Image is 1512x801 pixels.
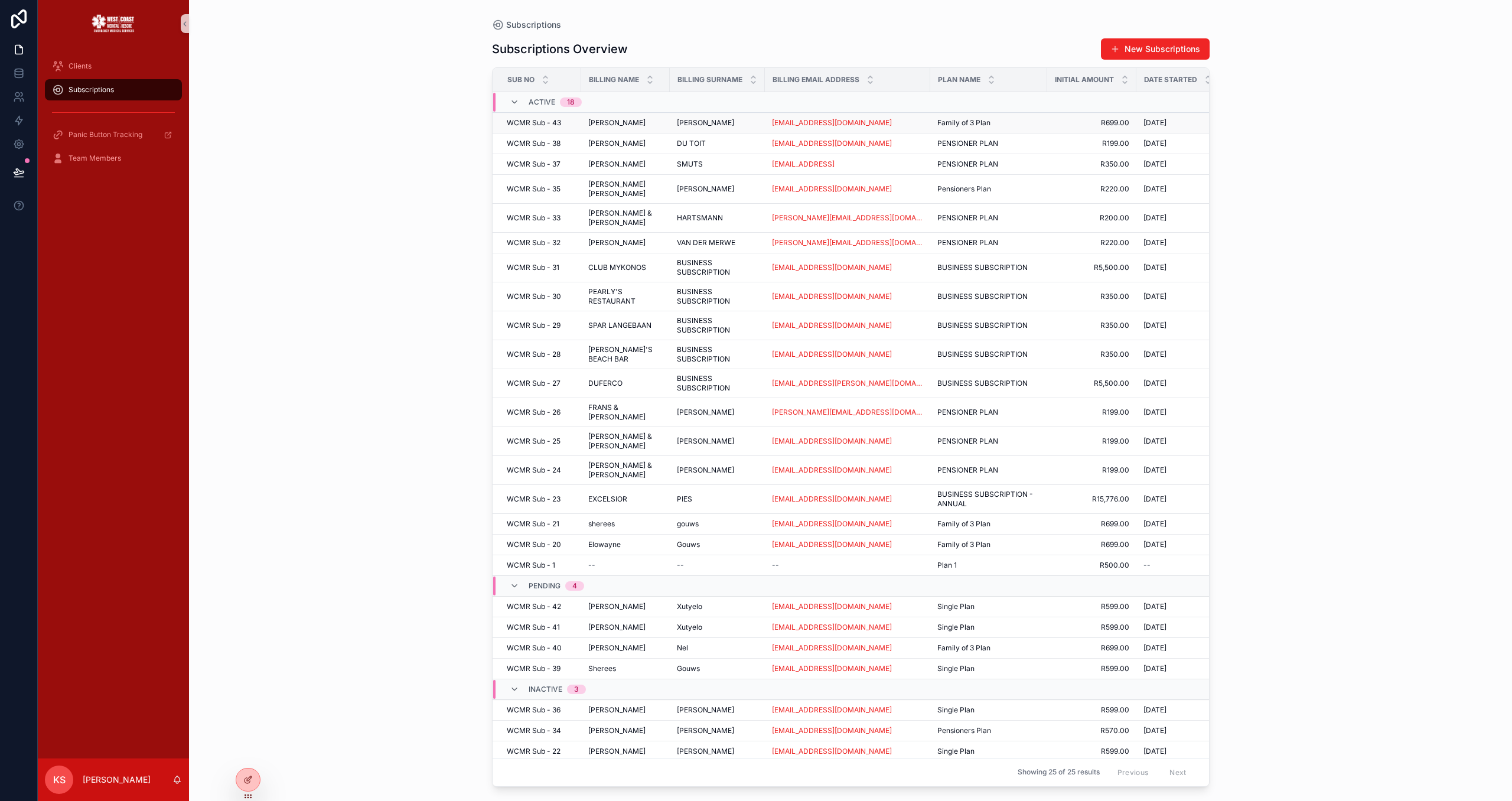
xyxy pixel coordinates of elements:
span: Gouws [677,540,700,549]
a: [EMAIL_ADDRESS][DOMAIN_NAME] [772,519,892,529]
a: R699.00 [1054,540,1129,549]
a: [DATE] [1143,623,1218,632]
span: PENSIONER PLAN [937,238,998,248]
a: [PERSON_NAME] & [PERSON_NAME] [588,209,663,227]
a: [DATE] [1143,494,1218,504]
a: [DATE] [1143,159,1218,169]
span: WCMR Sub - 35 [507,184,561,194]
a: [EMAIL_ADDRESS][DOMAIN_NAME] [772,321,923,330]
a: [EMAIL_ADDRESS][PERSON_NAME][DOMAIN_NAME] [772,379,923,388]
span: PENSIONER PLAN [937,437,998,446]
a: [EMAIL_ADDRESS][DOMAIN_NAME] [772,139,923,148]
a: Plan 1 [937,561,1040,570]
span: R200.00 [1054,213,1129,223]
a: WCMR Sub - 31 [507,263,574,272]
span: R350.00 [1054,159,1129,169]
span: HARTSMANN [677,213,723,223]
span: Panic Button Tracking [69,130,142,139]
a: [DATE] [1143,602,1218,611]
span: [PERSON_NAME] [677,465,734,475]
a: [EMAIL_ADDRESS][DOMAIN_NAME] [772,292,892,301]
span: VAN DER MERWE [677,238,735,248]
span: EXCELSIOR [588,494,627,504]
a: WCMR Sub - 29 [507,321,574,330]
a: [EMAIL_ADDRESS][DOMAIN_NAME] [772,321,892,330]
span: [DATE] [1143,184,1166,194]
a: [EMAIL_ADDRESS][DOMAIN_NAME] [772,540,892,549]
a: Clients [45,56,182,77]
span: SMUTS [677,159,703,169]
a: PENSIONER PLAN [937,139,1040,148]
a: WCMR Sub - 1 [507,561,574,570]
span: [DATE] [1143,465,1166,475]
span: Subscriptions [506,19,561,31]
a: PEARLY'S RESTAURANT [588,287,663,306]
a: [PERSON_NAME] [677,118,758,128]
a: BUSINESS SUBSCRIPTION [677,287,758,306]
span: sherees [588,519,615,529]
span: [PERSON_NAME] [588,643,646,653]
span: [PERSON_NAME] [588,159,646,169]
a: [PERSON_NAME] [PERSON_NAME] [588,180,663,198]
span: BUSINESS SUBSCRIPTION [937,350,1028,359]
span: PENSIONER PLAN [937,465,998,475]
span: [DATE] [1143,494,1166,504]
span: R350.00 [1054,350,1129,359]
a: [EMAIL_ADDRESS][DOMAIN_NAME] [772,292,923,301]
span: PENSIONER PLAN [937,408,998,417]
a: Family of 3 Plan [937,519,1040,529]
span: Active [529,97,555,107]
a: [EMAIL_ADDRESS][DOMAIN_NAME] [772,602,923,611]
span: [DATE] [1143,263,1166,272]
a: [EMAIL_ADDRESS][DOMAIN_NAME] [772,540,923,549]
span: PENSIONER PLAN [937,139,998,148]
span: BUSINESS SUBSCRIPTION [937,321,1028,330]
a: Subscriptions [45,79,182,100]
a: WCMR Sub - 21 [507,519,574,529]
a: -- [1143,561,1218,570]
a: DU TOIT [677,139,758,148]
a: [EMAIL_ADDRESS][DOMAIN_NAME] [772,118,923,128]
a: Family of 3 Plan [937,540,1040,549]
span: DUFERCO [588,379,623,388]
a: Single Plan [937,602,1040,611]
span: Family of 3 Plan [937,540,990,549]
a: R350.00 [1054,292,1129,301]
a: R199.00 [1054,465,1129,475]
a: [PERSON_NAME]'S BEACH BAR [588,345,663,364]
span: [PERSON_NAME] [588,623,646,632]
a: BUSINESS SUBSCRIPTION [937,379,1040,388]
a: Family of 3 Plan [937,118,1040,128]
span: R5,500.00 [1054,379,1129,388]
a: R220.00 [1054,184,1129,194]
a: [EMAIL_ADDRESS][DOMAIN_NAME] [772,623,892,632]
span: R199.00 [1054,408,1129,417]
a: WCMR Sub - 37 [507,159,574,169]
span: [PERSON_NAME] [588,139,646,148]
a: [EMAIL_ADDRESS][DOMAIN_NAME] [772,494,923,504]
span: DU TOIT [677,139,706,148]
a: CLUB MYKONOS [588,263,663,272]
span: WCMR Sub - 31 [507,263,559,272]
span: Subscriptions [69,85,114,95]
span: [DATE] [1143,623,1166,632]
span: [PERSON_NAME] [588,602,646,611]
span: -- [588,561,595,570]
span: Xutyelo [677,623,702,632]
a: BUSINESS SUBSCRIPTION - ANNUAL [937,490,1040,509]
span: WCMR Sub - 27 [507,379,561,388]
a: [PERSON_NAME] & [PERSON_NAME] [588,461,663,480]
a: BUSINESS SUBSCRIPTION [677,374,758,393]
span: PENSIONER PLAN [937,159,998,169]
span: [PERSON_NAME] [677,184,734,194]
span: WCMR Sub - 32 [507,238,561,248]
a: [PERSON_NAME][EMAIL_ADDRESS][DOMAIN_NAME] [772,213,923,223]
a: VAN DER MERWE [677,238,758,248]
span: R599.00 [1054,602,1129,611]
span: R350.00 [1054,321,1129,330]
a: BUSINESS SUBSCRIPTION [937,350,1040,359]
span: PENSIONER PLAN [937,213,998,223]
